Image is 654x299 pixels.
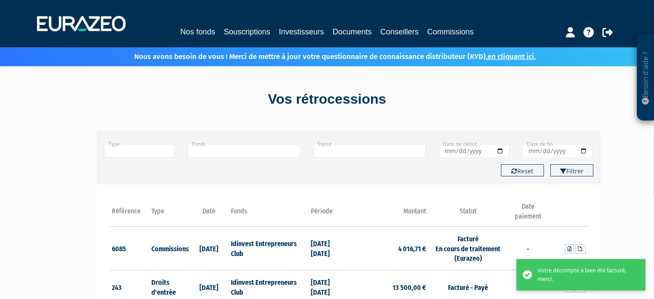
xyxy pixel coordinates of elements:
td: 6085 [110,226,150,270]
a: Investisseurs [279,26,324,38]
th: Fonds [229,202,308,226]
div: Vos rétrocessions [82,89,572,109]
a: Documents [333,26,372,38]
p: Nous avons besoin de vous ! Merci de mettre à jour votre questionnaire de connaissance distribute... [109,49,536,62]
td: [DATE] [DATE] [309,226,349,270]
button: Reset [501,164,544,176]
th: Période [309,202,349,226]
p: Besoin d'aide ? [641,39,651,117]
a: Souscriptions [224,26,270,38]
th: Montant [349,202,428,226]
td: - [508,226,548,270]
td: 4 016,71 € [349,226,428,270]
div: Votre décompte a bien été facturé, merci. [537,266,633,283]
th: Type [149,202,189,226]
img: 1732889491-logotype_eurazeo_blanc_rvb.png [37,16,126,31]
td: Idinvest Entrepreneurs Club [229,226,308,270]
td: Facturé En cours de traitement (Eurazeo) [428,226,508,270]
a: Conseillers [381,26,419,38]
button: Filtrer [550,164,593,176]
a: en cliquant ici. [488,52,536,61]
th: Référence [110,202,150,226]
td: [DATE] [189,226,229,270]
th: Date [189,202,229,226]
td: Commissions [149,226,189,270]
th: Statut [428,202,508,226]
a: Nos fonds [180,26,215,38]
a: Commissions [427,26,474,39]
th: Date paiement [508,202,548,226]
